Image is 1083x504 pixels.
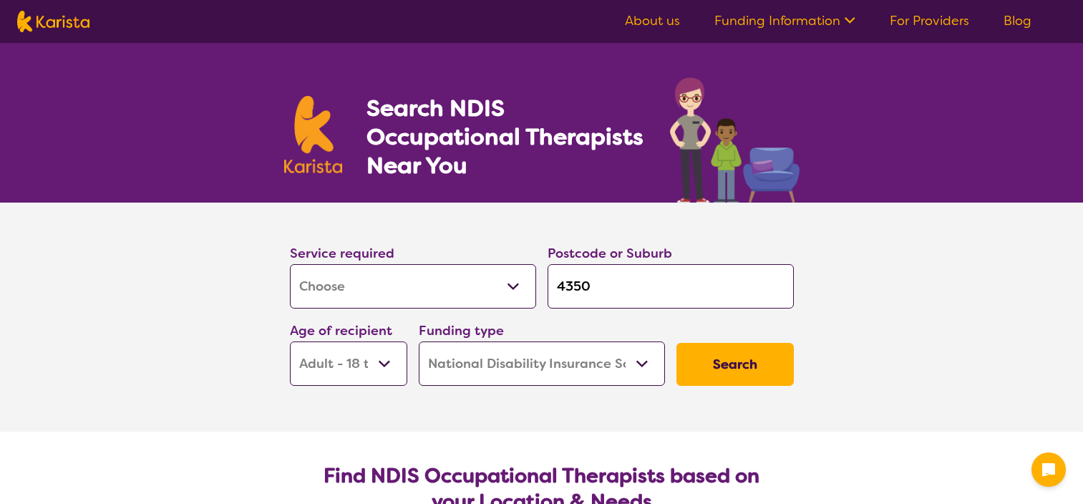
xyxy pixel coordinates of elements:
[625,12,680,29] a: About us
[290,322,392,339] label: Age of recipient
[548,245,672,262] label: Postcode or Suburb
[670,77,800,203] img: occupational-therapy
[676,343,794,386] button: Search
[419,322,504,339] label: Funding type
[714,12,855,29] a: Funding Information
[548,264,794,309] input: Type
[290,245,394,262] label: Service required
[284,96,343,173] img: Karista logo
[1004,12,1031,29] a: Blog
[17,11,89,32] img: Karista logo
[366,94,645,180] h1: Search NDIS Occupational Therapists Near You
[890,12,969,29] a: For Providers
